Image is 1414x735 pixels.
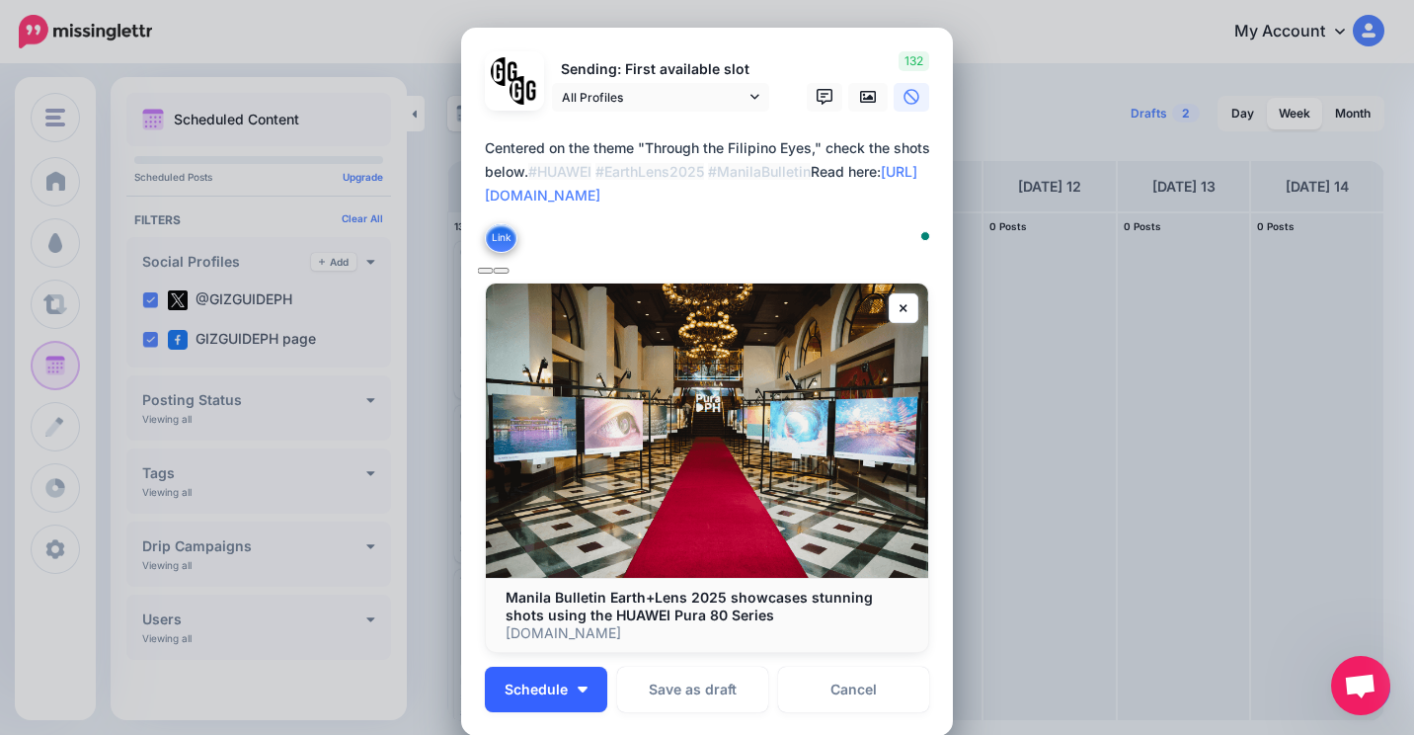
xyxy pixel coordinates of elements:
img: Manila Bulletin Earth+Lens 2025 showcases stunning shots using the HUAWEI Pura 80 Series [486,284,928,578]
p: Sending: First available slot [552,58,769,81]
textarea: To enrich screen reader interactions, please activate Accessibility in Grammarly extension settings [485,136,939,255]
button: Link [485,223,517,253]
span: Schedule [505,683,568,696]
span: 132 [899,51,929,71]
div: Centered on the theme "Through the Filipino Eyes," check the shots below. Read here: [485,136,939,207]
button: Save as draft [617,667,768,712]
button: Schedule [485,667,607,712]
span: All Profiles [562,87,746,108]
b: Manila Bulletin Earth+Lens 2025 showcases stunning shots using the HUAWEI Pura 80 Series [506,589,873,623]
img: arrow-down-white.png [578,687,588,693]
p: [DOMAIN_NAME] [506,624,908,642]
img: 353459792_649996473822713_4483302954317148903_n-bsa138318.png [491,57,519,86]
a: Cancel [778,667,929,712]
a: All Profiles [552,83,769,112]
img: JT5sWCfR-79925.png [510,76,538,105]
